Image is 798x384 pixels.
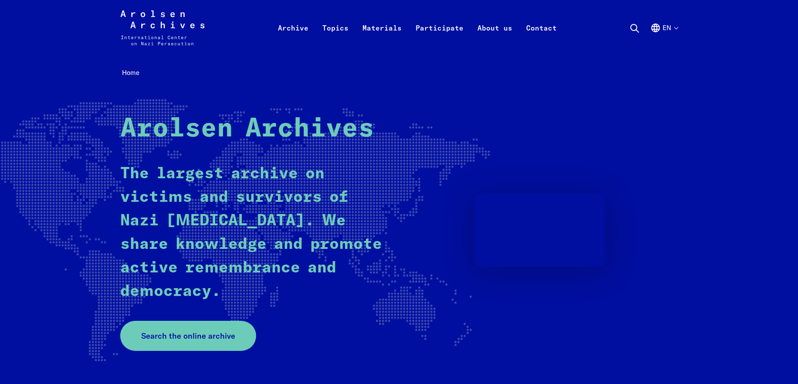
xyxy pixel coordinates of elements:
strong: Arolsen Archives [120,116,374,142]
nav: Breadcrumb [120,66,678,80]
a: Participate [409,21,470,56]
a: Topics [315,21,355,56]
span: Home [122,68,139,77]
p: The largest archive on victims and survivors of Nazi [MEDICAL_DATA]. We share knowledge and promo... [120,162,384,303]
button: English, language selection [650,23,678,54]
a: Archive [271,21,315,56]
nav: Primary [271,10,564,45]
a: Contact [519,21,564,56]
a: Materials [355,21,409,56]
a: Search the online archive [120,321,256,351]
a: About us [470,21,519,56]
span: Search the online archive [141,330,235,342]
